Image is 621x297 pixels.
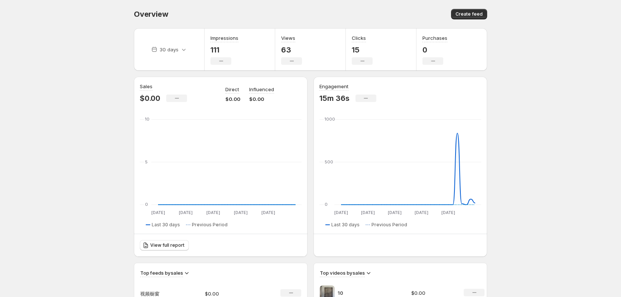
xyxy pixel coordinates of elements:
text: [DATE] [206,210,220,215]
h3: Top videos by sales [320,269,365,277]
h3: Top feeds by sales [140,269,183,277]
text: 1000 [325,116,335,122]
p: 15 [352,45,373,54]
h3: Clicks [352,34,366,42]
text: [DATE] [179,210,193,215]
p: $0.00 [411,289,455,297]
span: Create feed [456,11,483,17]
p: 15m 36s [319,94,350,103]
text: 5 [145,159,148,165]
text: 0 [325,202,328,207]
text: [DATE] [261,210,275,215]
h3: Impressions [210,34,238,42]
button: Create feed [451,9,487,19]
text: [DATE] [361,210,375,215]
p: Direct [225,86,239,93]
text: [DATE] [234,210,248,215]
span: View full report [150,242,184,248]
p: $0.00 [225,95,240,103]
h3: Purchases [422,34,447,42]
span: Last 30 days [152,222,180,228]
p: $0.00 [249,95,274,103]
span: Overview [134,10,168,19]
p: Influenced [249,86,274,93]
p: 10 [338,289,393,297]
text: 0 [145,202,148,207]
text: [DATE] [151,210,165,215]
h3: Engagement [319,83,348,90]
text: [DATE] [334,210,348,215]
text: [DATE] [415,210,428,215]
span: Previous Period [371,222,407,228]
span: Last 30 days [331,222,360,228]
p: 63 [281,45,302,54]
text: 500 [325,159,333,165]
p: 0 [422,45,447,54]
p: $0.00 [140,94,160,103]
h3: Sales [140,83,152,90]
p: 30 days [160,46,178,53]
p: 111 [210,45,238,54]
text: 10 [145,116,149,122]
h3: Views [281,34,295,42]
text: [DATE] [388,210,402,215]
a: View full report [140,240,189,250]
span: Previous Period [192,222,228,228]
text: [DATE] [441,210,455,215]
